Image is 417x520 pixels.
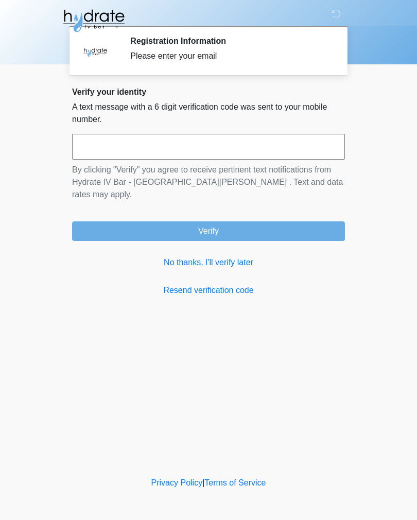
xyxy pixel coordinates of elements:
[72,284,345,297] a: Resend verification code
[72,256,345,269] a: No thanks, I'll verify later
[72,164,345,201] p: By clicking "Verify" you agree to receive pertinent text notifications from Hydrate IV Bar - [GEO...
[72,87,345,97] h2: Verify your identity
[72,221,345,241] button: Verify
[204,478,266,487] a: Terms of Service
[151,478,203,487] a: Privacy Policy
[130,50,329,62] div: Please enter your email
[202,478,204,487] a: |
[80,36,111,67] img: Agent Avatar
[62,8,126,33] img: Hydrate IV Bar - Fort Collins Logo
[72,101,345,126] p: A text message with a 6 digit verification code was sent to your mobile number.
